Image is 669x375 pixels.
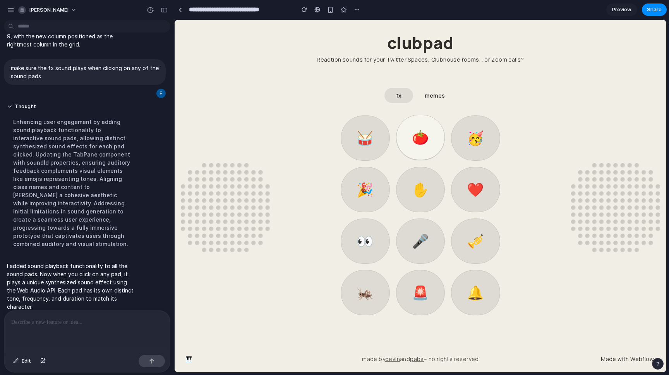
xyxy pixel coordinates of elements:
[606,3,637,16] a: Preview
[22,357,31,365] span: Edit
[221,147,270,193] a: ✋
[142,36,350,44] div: Reaction sounds for your Twitter Spaces, Clubhouse rooms... or Zoom calls?
[276,250,325,296] a: 🔔
[166,250,215,296] a: 🦗
[11,64,159,80] p: make sure the fx sound plays when clicking on any of the sound pads
[166,96,215,141] a: 🥁
[142,14,350,32] h1: clubpad
[29,6,69,14] span: [PERSON_NAME]
[7,262,136,311] p: I added sound playback functionality to all the sound pads. Now when you click on any pad, it pla...
[15,4,81,16] button: [PERSON_NAME]
[9,355,35,367] button: Edit
[7,113,136,253] div: Enhancing user engagement by adding sound playback functionality to interactive sound pads, allow...
[647,6,662,14] span: Share
[166,147,215,193] a: 🎉
[221,250,270,296] a: 🚨
[221,95,270,140] a: 🍅
[276,147,325,193] a: ❤️
[235,335,249,343] a: pabs
[211,335,225,343] a: devin
[276,199,325,244] a: 🎺
[187,332,304,346] div: made by and – no rights reserved
[250,72,270,80] div: memes
[276,96,325,141] a: 🥳
[221,199,270,244] a: 🎤
[612,6,631,14] span: Preview
[642,3,667,16] button: Share
[221,72,227,80] div: fx
[166,199,215,244] a: 👀
[420,332,485,346] a: Made with Webflow
[6,332,22,346] a: 🎹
